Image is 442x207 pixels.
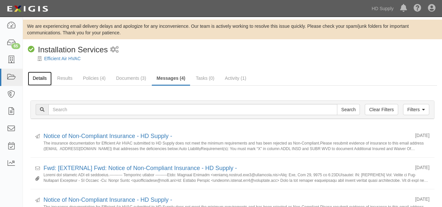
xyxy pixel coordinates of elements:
i: 1 scheduled workflow [110,46,119,53]
span: Installation Services [38,45,108,54]
a: Details [28,72,52,86]
div: Notice of Non-Compliant Insurance - HD Supply - [44,196,410,204]
div: [DATE] [415,132,430,139]
a: Notice of Non-Compliant Insurance - HD Supply - [44,197,172,203]
i: Sent [35,198,40,203]
a: Fwd: [EXTERNAL] Fwd: Notice of Non-Compliant Insurance - HD Supply - [44,165,237,171]
div: Fwd: [EXTERNAL] Fwd: Notice of Non-Compliant Insurance - HD Supply - [44,164,410,173]
input: Search [48,104,337,115]
div: Installation Services [28,44,108,55]
a: Policies (4) [78,72,110,85]
input: Search [337,104,360,115]
div: We are experiencing email delivery delays and apologize for any inconvenience. Our team is active... [23,23,442,36]
i: Help Center - Complianz [414,5,421,12]
img: logo-5460c22ac91f19d4615b14bd174203de0afe785f0fc80cf4dbbc73dc1793850b.png [5,3,50,15]
a: Activity (1) [220,72,251,85]
a: Documents (3) [111,72,151,85]
small: Loremi dol sitametc ADI eli seddoeius.---------- Temporinc utlabor ---------Etdo: Magnaal Enimadm... [44,172,430,182]
a: Messages (4) [152,72,190,86]
i: Compliant [28,46,35,53]
a: Tasks (0) [191,72,219,85]
div: [DATE] [415,164,430,171]
a: Clear Filters [365,104,398,115]
i: Received [35,166,40,171]
div: [DATE] [415,196,430,202]
a: Filters [403,104,429,115]
a: Results [52,72,78,85]
a: HD Supply [368,2,397,15]
small: The insurance documentation for Efficient Air HVAC submitted to HD Supply does not meet the minim... [44,141,430,151]
a: Notice of Non-Compliant Insurance - HD Supply - [44,133,172,139]
i: Sent [35,134,40,139]
div: 65 [11,43,20,49]
a: Efficient Air HVAC [44,56,81,61]
div: Notice of Non-Compliant Insurance - HD Supply - [44,132,410,141]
